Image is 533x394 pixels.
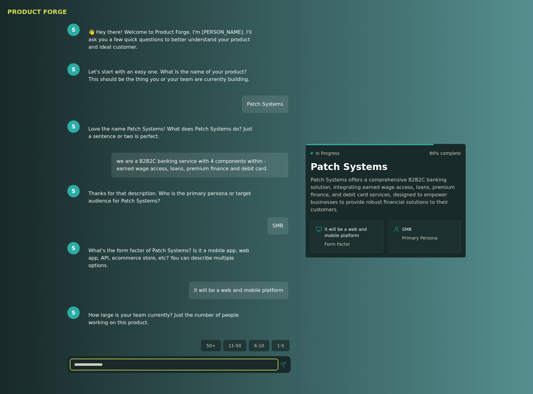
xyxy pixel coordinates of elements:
button: 50+ [201,340,221,351]
div: 👋 Hey there! Welcome to Product Forge. I'm [PERSON_NAME]. I'll ask you a few quick questions to b... [83,24,260,56]
span: 80 % complete [429,150,461,156]
div: Thanks for that description. Who is the primary persona or target audience for Patch Systems? [83,185,260,210]
span: S [72,25,76,34]
p: SMB [402,226,437,247]
span: S [72,308,76,317]
span: S [72,187,76,195]
h1: PRODUCT FORGE [7,7,526,16]
span: Primary Persona [402,235,437,241]
span: In Progress [316,150,339,156]
button: 11-50 [223,340,247,351]
div: Let's start with an easy one. What is the name of your product? This should be the thing you or y... [83,63,260,88]
div: we are a B2B2C banking service with 4 components within - earned wage access, loans, premium fina... [111,153,288,177]
button: 6-10 [249,340,269,351]
span: Form Factor [325,241,378,247]
div: Patch Systems [242,96,288,113]
div: SMB [267,217,288,235]
span: S [72,122,76,131]
div: it will be a web and mobile platform [189,282,288,299]
div: Love the name Patch Systems! What does Patch Systems do? Just a sentence or two is perfect. [83,120,260,145]
p: it will be a web and mobile platform [325,226,378,247]
p: Patch Systems offers a comprehensive B2B2C banking solution, integrating earned wage access, loan... [311,176,461,213]
div: What's the form factor of Patch Systems? Is it a mobile app, web app, API, ecommerce store, etc? ... [83,242,260,274]
div: How large is your team currently? Just the number of people working on this product. [83,307,260,331]
button: 1-5 [272,340,289,351]
h2: Patch Systems [311,161,461,172]
span: S [72,65,76,74]
span: S [72,244,76,253]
